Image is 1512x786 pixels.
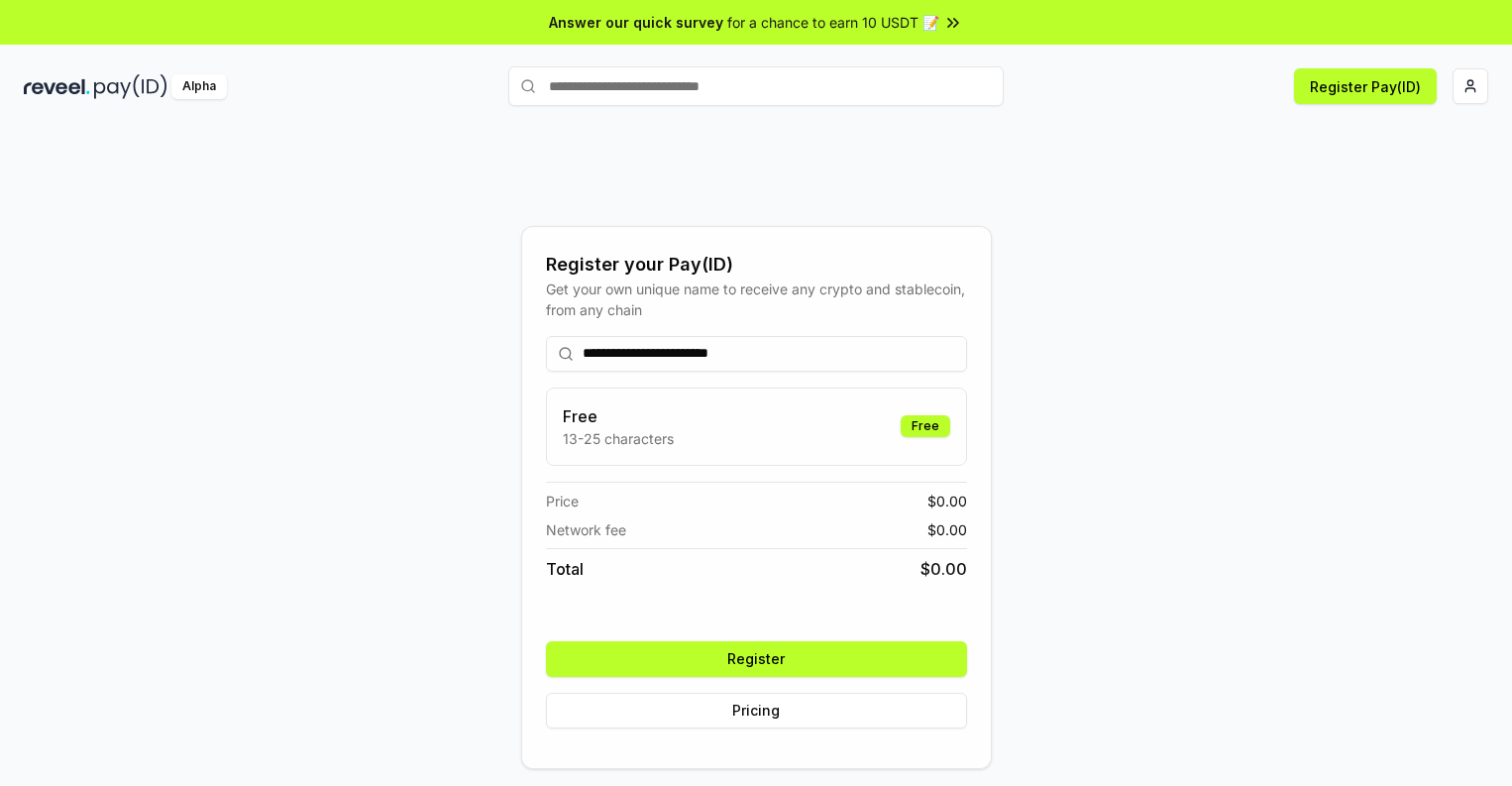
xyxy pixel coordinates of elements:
[546,693,967,729] button: Pricing
[546,557,584,581] span: Total
[901,415,950,437] div: Free
[171,74,227,99] div: Alpha
[549,12,723,33] span: Answer our quick survey
[546,519,626,540] span: Network fee
[24,74,90,99] img: reveel_dark
[546,641,967,677] button: Register
[546,491,579,511] span: Price
[727,12,939,33] span: for a chance to earn 10 USDT 📝
[1294,68,1437,104] button: Register Pay(ID)
[94,74,167,99] img: pay_id
[563,404,674,428] h3: Free
[927,491,967,511] span: $ 0.00
[927,519,967,540] span: $ 0.00
[920,557,967,581] span: $ 0.00
[546,251,967,279] div: Register your Pay(ID)
[546,279,967,320] div: Get your own unique name to receive any crypto and stablecoin, from any chain
[563,428,674,449] p: 13-25 characters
